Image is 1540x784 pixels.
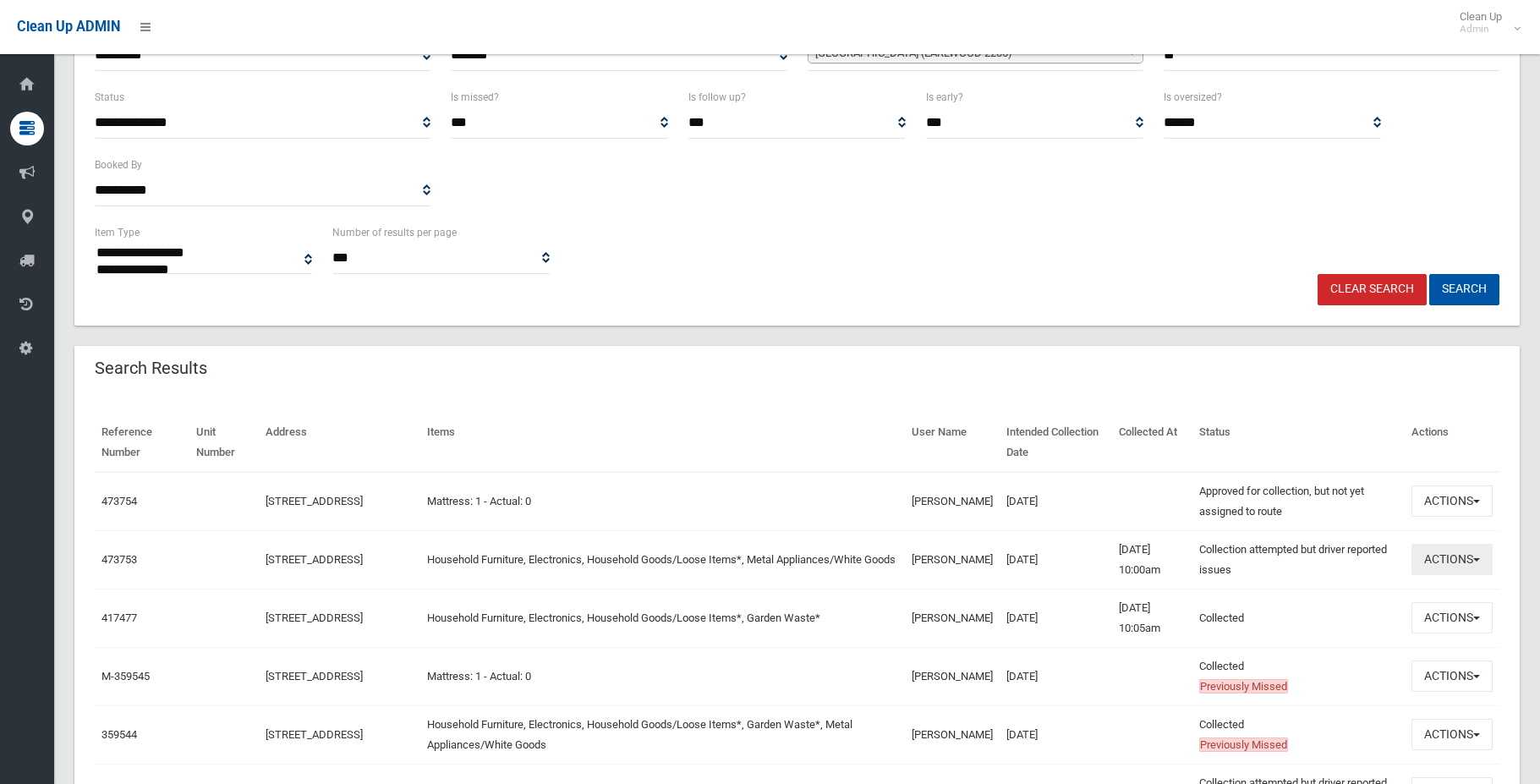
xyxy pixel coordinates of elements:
[95,156,142,174] label: Booked By
[420,647,905,705] td: Mattress: 1 - Actual: 0
[1411,602,1493,633] button: Actions
[1199,737,1288,752] span: Previously Missed
[1411,661,1493,692] button: Actions
[451,88,499,107] label: Is missed?
[17,19,120,35] span: Clean Up ADMIN
[1000,472,1112,531] td: [DATE]
[1199,679,1288,694] span: Previously Missed
[1192,530,1404,589] td: Collection attempted but driver reported issues
[1000,589,1112,647] td: [DATE]
[332,223,457,242] label: Number of results per page
[1000,705,1112,764] td: [DATE]
[905,472,1000,531] td: [PERSON_NAME]
[266,611,363,624] a: [STREET_ADDRESS]
[95,223,140,242] label: Item Type
[95,414,189,472] th: Reference Number
[189,414,258,472] th: Unit Number
[266,495,363,507] a: [STREET_ADDRESS]
[1000,414,1112,472] th: Intended Collection Date
[1451,10,1519,36] span: Clean Up
[905,589,1000,647] td: [PERSON_NAME]
[1164,88,1222,107] label: Is oversized?
[266,728,363,741] a: [STREET_ADDRESS]
[1405,414,1499,472] th: Actions
[420,530,905,589] td: Household Furniture, Electronics, Household Goods/Loose Items*, Metal Appliances/White Goods
[101,728,137,741] a: 359544
[1112,530,1193,589] td: [DATE] 10:00am
[266,670,363,683] a: [STREET_ADDRESS]
[1000,530,1112,589] td: [DATE]
[1192,472,1404,531] td: Approved for collection, but not yet assigned to route
[101,611,137,624] a: 417477
[1411,719,1493,750] button: Actions
[1429,274,1499,305] button: Search
[1112,589,1193,647] td: [DATE] 10:05am
[1192,705,1404,764] td: Collected
[1000,647,1112,705] td: [DATE]
[1411,485,1493,517] button: Actions
[1192,414,1404,472] th: Status
[1411,544,1493,575] button: Actions
[420,472,905,531] td: Mattress: 1 - Actual: 0
[420,589,905,647] td: Household Furniture, Electronics, Household Goods/Loose Items*, Garden Waste*
[259,414,420,472] th: Address
[1192,647,1404,705] td: Collected
[266,553,363,566] a: [STREET_ADDRESS]
[101,553,137,566] a: 473753
[926,88,963,107] label: Is early?
[420,414,905,472] th: Items
[1460,23,1502,36] small: Admin
[905,530,1000,589] td: [PERSON_NAME]
[95,88,124,107] label: Status
[74,352,227,385] header: Search Results
[688,88,746,107] label: Is follow up?
[1192,589,1404,647] td: Collected
[101,495,137,507] a: 473754
[1112,414,1193,472] th: Collected At
[1318,274,1427,305] a: Clear Search
[905,647,1000,705] td: [PERSON_NAME]
[905,705,1000,764] td: [PERSON_NAME]
[101,670,150,683] a: M-359545
[420,705,905,764] td: Household Furniture, Electronics, Household Goods/Loose Items*, Garden Waste*, Metal Appliances/W...
[905,414,1000,472] th: User Name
